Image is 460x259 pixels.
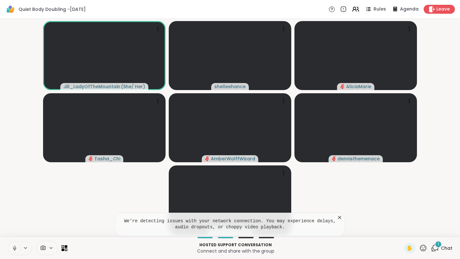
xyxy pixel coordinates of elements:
[400,6,419,12] span: Agenda
[121,83,145,90] span: ( She/ Her )
[332,156,336,161] span: audio-muted
[94,156,120,162] span: Tasha_Chi
[441,245,452,251] span: Chat
[89,156,93,161] span: audio-muted
[71,242,400,248] p: Hosted support conversation
[205,156,210,161] span: audio-muted
[438,241,439,247] span: 1
[63,83,120,90] span: Jill_LadyOfTheMountain
[71,248,400,254] p: Connect and share with the group
[214,83,246,90] span: shelleehance
[19,6,86,12] span: Quiet Body Doubling -[DATE]
[340,84,345,89] span: audio-muted
[436,6,450,12] span: Leave
[5,4,16,15] img: ShareWell Logomark
[406,244,413,252] span: ✋
[346,83,371,90] span: AliciaMarie
[374,6,386,12] span: Rules
[338,156,380,162] span: dennisthemenace
[211,156,255,162] span: AmberWolffWizard
[123,218,337,231] pre: We're detecting issues with your network connection. You may experience delays, audio dropouts, o...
